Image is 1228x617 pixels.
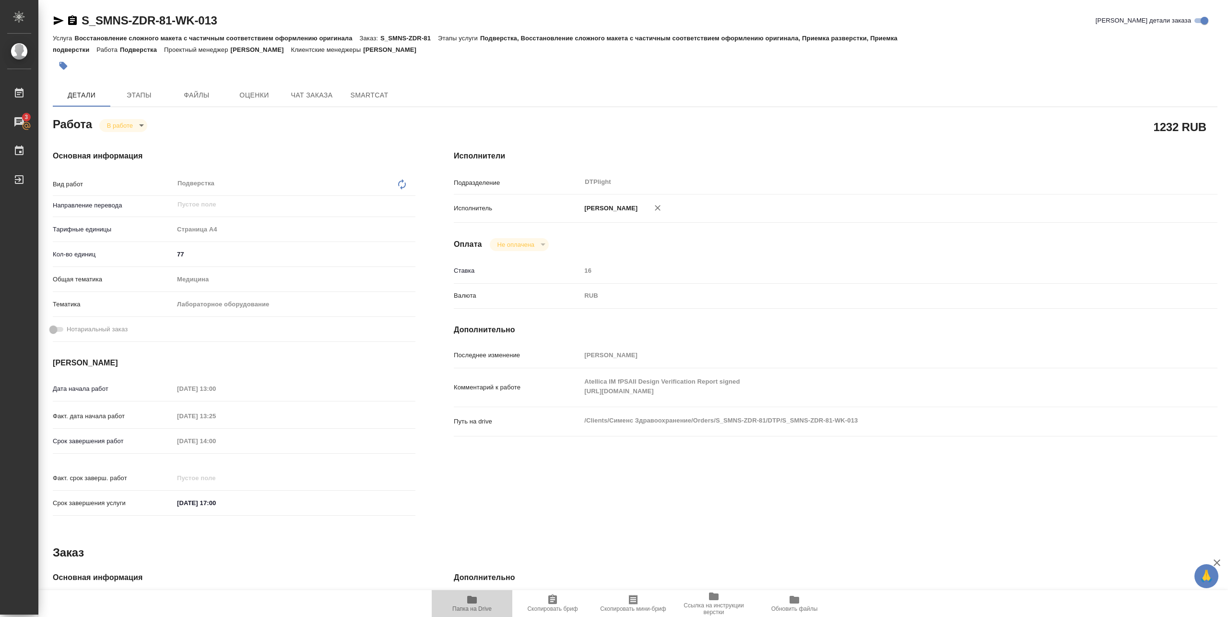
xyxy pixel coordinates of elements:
[231,89,277,101] span: Оценки
[1198,566,1215,586] span: 🙏
[1096,16,1191,25] span: [PERSON_NAME] детали заказа
[53,225,174,234] p: Тарифные единицы
[454,324,1217,336] h4: Дополнительно
[1154,119,1206,135] h2: 1232 RUB
[59,89,105,101] span: Детали
[177,199,393,210] input: Пустое поле
[53,498,174,508] p: Срок завершения услуги
[647,197,668,218] button: Удалить исполнителя
[454,351,581,360] p: Последнее изменение
[432,590,512,617] button: Папка на Drive
[174,434,258,448] input: Пустое поле
[174,496,258,510] input: ✎ Введи что-нибудь
[454,572,1217,583] h4: Дополнительно
[53,545,84,560] h2: Заказ
[53,411,174,421] p: Факт. дата начала работ
[2,110,36,134] a: 3
[679,602,748,616] span: Ссылка на инструкции верстки
[512,590,593,617] button: Скопировать бриф
[363,46,424,53] p: [PERSON_NAME]
[53,572,415,583] h4: Основная информация
[291,46,363,53] p: Клиентские менеджеры
[174,296,415,313] div: Лабораторное оборудование
[454,266,581,276] p: Ставка
[527,605,578,612] span: Скопировать бриф
[174,382,258,396] input: Пустое поле
[581,204,638,213] p: [PERSON_NAME]
[754,590,835,617] button: Обновить файлы
[99,119,147,132] div: В работе
[53,300,174,309] p: Тематика
[82,14,217,27] a: S_SMNS-ZDR-81-WK-013
[53,35,74,42] p: Услуга
[495,241,537,249] button: Не оплачена
[116,89,162,101] span: Этапы
[53,473,174,483] p: Факт. срок заверш. работ
[581,264,1154,278] input: Пустое поле
[454,150,1217,162] h4: Исполнители
[231,46,291,53] p: [PERSON_NAME]
[174,471,258,485] input: Пустое поле
[53,55,74,76] button: Добавить тэг
[454,291,581,301] p: Валюта
[96,46,120,53] p: Работа
[53,250,174,259] p: Кол-во единиц
[438,35,480,42] p: Этапы услуги
[53,357,415,369] h4: [PERSON_NAME]
[380,35,438,42] p: S_SMNS-ZDR-81
[53,115,92,132] h2: Работа
[164,46,230,53] p: Проектный менеджер
[174,409,258,423] input: Пустое поле
[174,221,415,238] div: Страница А4
[1194,564,1218,588] button: 🙏
[581,288,1154,304] div: RUB
[67,325,128,334] span: Нотариальный заказ
[360,35,380,42] p: Заказ:
[593,590,673,617] button: Скопировать мини-бриф
[53,384,174,394] p: Дата начала работ
[581,374,1154,399] textarea: Atellica IM fPSAII Design Verification Report signed [URL][DOMAIN_NAME]
[454,178,581,188] p: Подразделение
[452,605,492,612] span: Папка на Drive
[53,275,174,284] p: Общая тематика
[454,417,581,426] p: Путь на drive
[53,15,64,26] button: Скопировать ссылку для ЯМессенджера
[673,590,754,617] button: Ссылка на инструкции верстки
[53,150,415,162] h4: Основная информация
[174,247,415,261] input: ✎ Введи что-нибудь
[490,238,549,251] div: В работе
[454,204,581,213] p: Исполнитель
[53,201,174,210] p: Направление перевода
[67,15,78,26] button: Скопировать ссылку
[600,605,666,612] span: Скопировать мини-бриф
[174,89,220,101] span: Файлы
[581,348,1154,362] input: Пустое поле
[454,239,482,250] h4: Оплата
[174,271,415,288] div: Медицина
[19,112,34,122] span: 3
[74,35,359,42] p: Восстановление сложного макета с частичным соответствием оформлению оригинала
[346,89,392,101] span: SmartCat
[581,412,1154,429] textarea: /Clients/Сименс Здравоохранение/Orders/S_SMNS-ZDR-81/DTP/S_SMNS-ZDR-81-WK-013
[120,46,164,53] p: Подверстка
[53,35,897,53] p: Подверстка, Восстановление сложного макета с частичным соответствием оформлению оригинала, Приемк...
[289,89,335,101] span: Чат заказа
[454,383,581,392] p: Комментарий к работе
[771,605,818,612] span: Обновить файлы
[104,121,136,130] button: В работе
[53,180,174,189] p: Вид работ
[53,436,174,446] p: Срок завершения работ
